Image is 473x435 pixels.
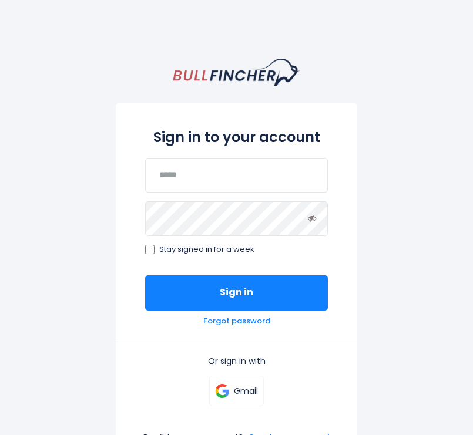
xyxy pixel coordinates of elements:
[145,245,155,254] input: Stay signed in for a week
[145,129,328,146] h2: Sign in to your account
[234,386,258,396] p: Gmail
[145,356,328,366] p: Or sign in with
[173,59,300,86] a: homepage
[209,376,264,406] a: Gmail
[159,245,254,255] span: Stay signed in for a week
[203,316,270,326] a: Forgot password
[145,275,328,311] button: Sign in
